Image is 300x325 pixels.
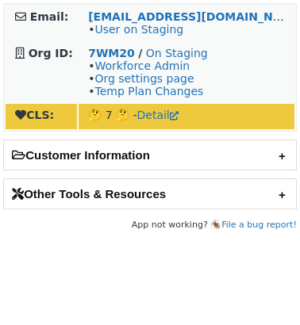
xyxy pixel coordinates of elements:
a: File a bug report! [221,220,297,230]
a: Workforce Admin [94,59,190,72]
a: Temp Plan Changes [94,85,203,97]
strong: CLS: [15,109,54,121]
span: • [88,23,183,36]
a: Detail [137,109,179,121]
span: • • • [88,59,203,97]
a: 7WM20 [88,47,135,59]
strong: / [138,47,142,59]
h2: Customer Information [4,140,296,170]
h2: Other Tools & Resources [4,179,296,208]
a: On Staging [146,47,208,59]
strong: Org ID: [29,47,73,59]
a: User on Staging [94,23,183,36]
footer: App not working? 🪳 [3,217,297,233]
a: Org settings page [94,72,194,85]
td: 🤔 7 🤔 - [79,104,294,129]
strong: Email: [30,10,69,23]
